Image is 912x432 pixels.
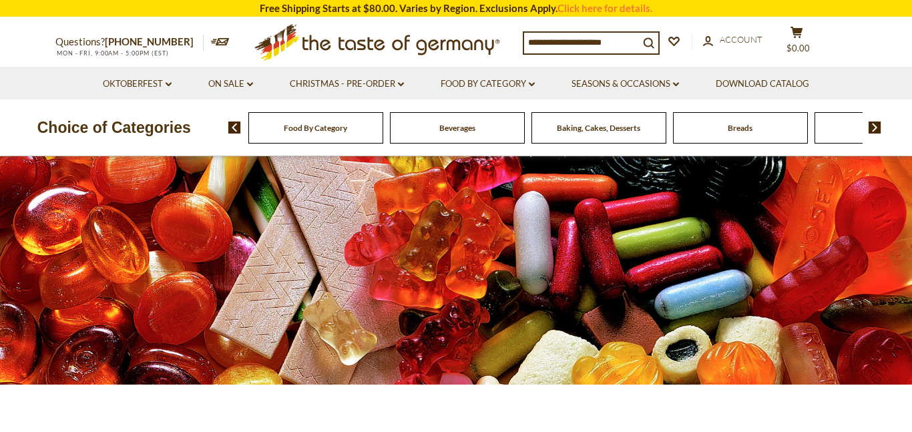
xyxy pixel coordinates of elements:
a: Account [703,33,762,47]
a: Breads [728,123,752,133]
a: [PHONE_NUMBER] [105,35,194,47]
a: Beverages [439,123,475,133]
a: Food By Category [284,123,347,133]
a: Christmas - PRE-ORDER [290,77,404,91]
span: Account [720,34,762,45]
a: On Sale [208,77,253,91]
p: Questions? [55,33,204,51]
img: previous arrow [228,122,241,134]
span: MON - FRI, 9:00AM - 5:00PM (EST) [55,49,169,57]
a: Seasons & Occasions [572,77,679,91]
a: Food By Category [441,77,535,91]
a: Oktoberfest [103,77,172,91]
img: next arrow [869,122,881,134]
a: Baking, Cakes, Desserts [557,123,640,133]
span: $0.00 [786,43,810,53]
a: Download Catalog [716,77,809,91]
button: $0.00 [776,26,817,59]
a: Click here for details. [557,2,652,14]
